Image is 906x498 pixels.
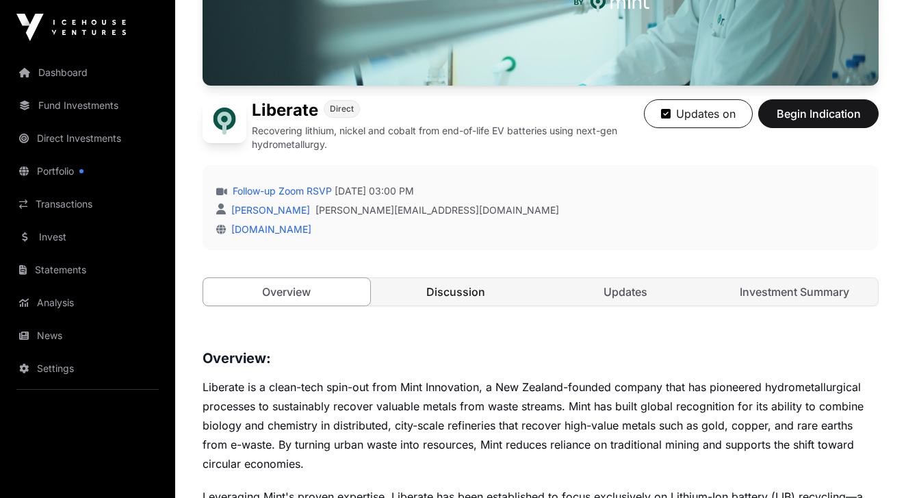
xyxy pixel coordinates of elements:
[758,99,879,128] button: Begin Indication
[838,432,906,498] iframe: Chat Widget
[644,99,753,128] button: Updates on
[226,223,311,235] a: [DOMAIN_NAME]
[11,58,164,88] a: Dashboard
[315,203,559,217] a: [PERSON_NAME][EMAIL_ADDRESS][DOMAIN_NAME]
[16,14,126,41] img: Icehouse Ventures Logo
[775,105,862,122] span: Begin Indication
[11,255,164,285] a: Statements
[11,353,164,384] a: Settings
[712,278,879,306] a: Investment Summary
[203,377,879,473] p: Liberate is a clean-tech spin-out from Mint Innovation, a New Zealand-founded company that has pi...
[252,124,644,151] p: Recovering lithium, nickel and cobalt from end-of-life EV batteries using next-gen hydrometallurgy.
[203,278,878,306] nav: Tabs
[229,204,310,216] a: [PERSON_NAME]
[11,189,164,219] a: Transactions
[252,99,318,121] h1: Liberate
[373,278,540,306] a: Discussion
[11,90,164,121] a: Fund Investments
[11,123,164,153] a: Direct Investments
[758,113,879,127] a: Begin Indication
[330,103,354,114] span: Direct
[11,321,164,351] a: News
[11,288,164,318] a: Analysis
[203,347,879,369] h3: Overview:
[203,277,371,306] a: Overview
[230,184,332,198] a: Follow-up Zoom RSVP
[11,222,164,252] a: Invest
[11,156,164,186] a: Portfolio
[542,278,709,306] a: Updates
[203,99,246,143] img: Liberate
[335,184,414,198] span: [DATE] 03:00 PM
